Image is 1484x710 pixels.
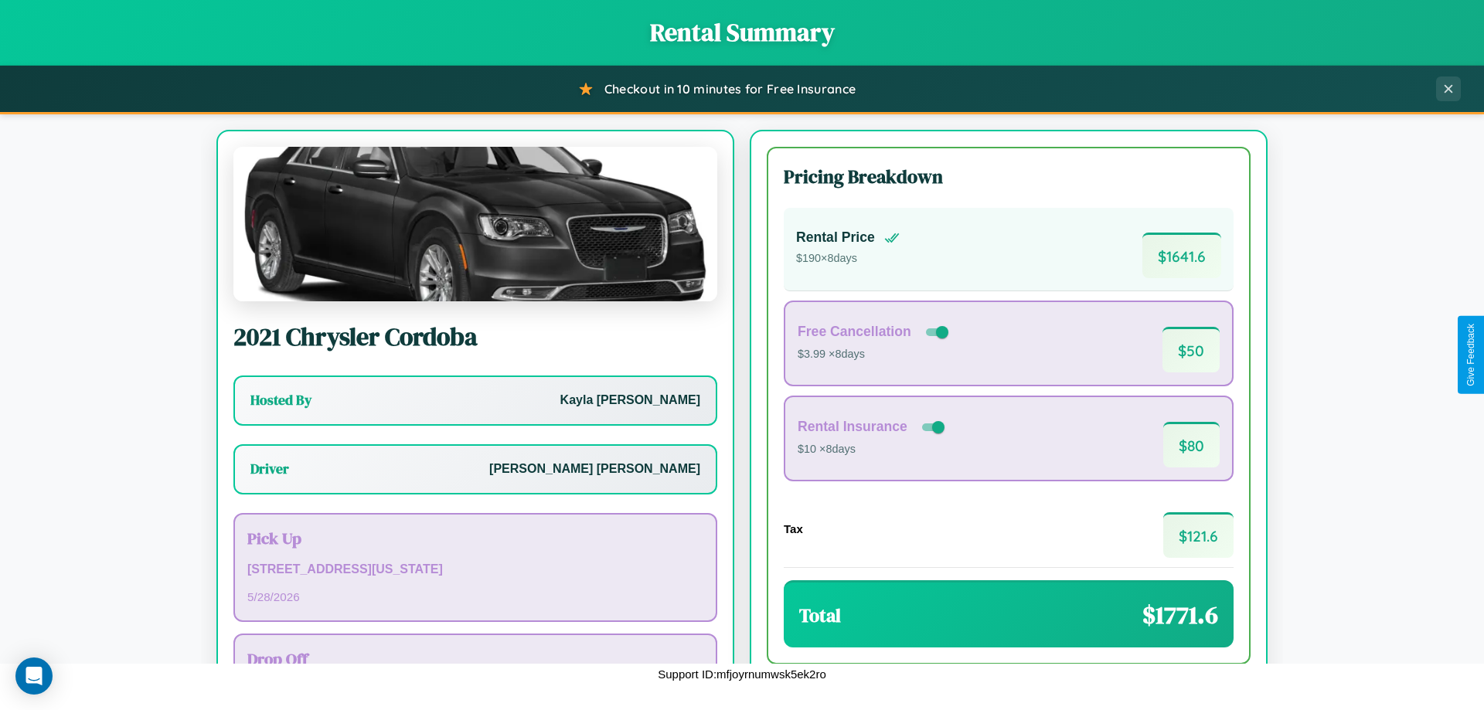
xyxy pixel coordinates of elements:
[798,419,907,435] h4: Rental Insurance
[250,460,289,478] h3: Driver
[15,657,53,695] div: Open Intercom Messenger
[1162,327,1220,372] span: $ 50
[247,559,703,581] p: [STREET_ADDRESS][US_STATE]
[1142,233,1221,278] span: $ 1641.6
[798,324,911,340] h4: Free Cancellation
[1465,324,1476,386] div: Give Feedback
[1163,422,1220,467] span: $ 80
[658,664,826,685] p: Support ID: mfjoyrnumwsk5ek2ro
[1163,512,1234,558] span: $ 121.6
[233,147,717,301] img: Chrysler Cordoba
[798,440,948,460] p: $10 × 8 days
[796,229,875,246] h4: Rental Price
[784,164,1234,189] h3: Pricing Breakdown
[1142,598,1218,632] span: $ 1771.6
[247,647,703,670] h3: Drop Off
[560,389,700,412] p: Kayla [PERSON_NAME]
[247,586,703,607] p: 5 / 28 / 2026
[784,522,803,535] h4: Tax
[489,458,700,481] p: [PERSON_NAME] [PERSON_NAME]
[799,603,841,628] h3: Total
[798,345,951,365] p: $3.99 × 8 days
[15,15,1469,49] h1: Rental Summary
[796,249,900,269] p: $ 190 × 8 days
[233,320,717,354] h2: 2021 Chrysler Cordoba
[604,81,856,97] span: Checkout in 10 minutes for Free Insurance
[250,391,311,409] h3: Hosted By
[247,527,703,549] h3: Pick Up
